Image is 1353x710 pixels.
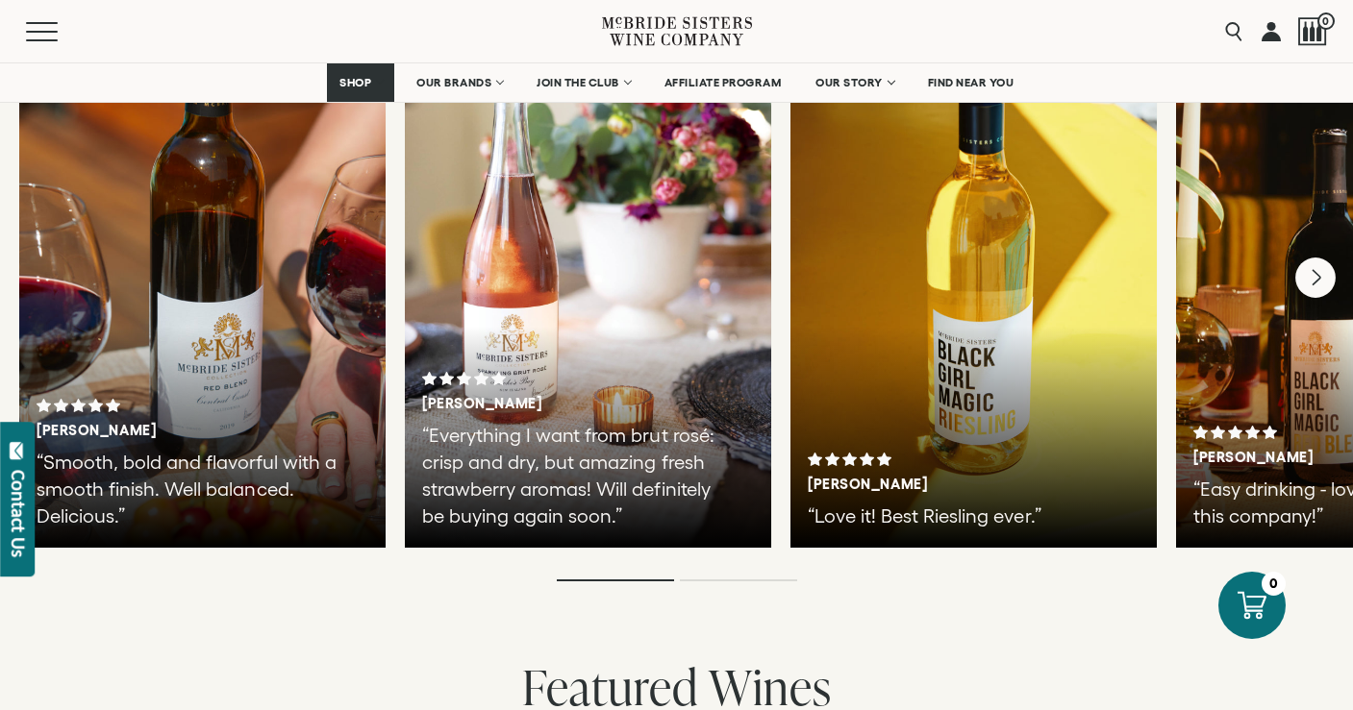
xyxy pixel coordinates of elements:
[1262,572,1286,596] div: 0
[339,76,372,89] span: SHOP
[327,63,394,102] a: SHOP
[9,470,28,557] div: Contact Us
[416,76,491,89] span: OUR BRANDS
[37,449,345,529] p: “Smooth, bold and flavorful with a smooth finish. Well balanced. Delicious.”
[37,422,302,439] h3: [PERSON_NAME]
[422,395,688,412] h3: [PERSON_NAME]
[915,63,1027,102] a: FIND NEAR YOU
[803,63,906,102] a: OUR STORY
[26,22,95,41] button: Mobile Menu Trigger
[808,476,1073,493] h3: [PERSON_NAME]
[422,422,731,529] p: “Everything I want from brut rosé: crisp and dry, but amazing fresh strawberry aromas! Will defin...
[680,579,797,581] li: Page dot 2
[1295,257,1336,298] button: Next
[557,579,674,581] li: Page dot 1
[537,76,619,89] span: JOIN THE CLUB
[664,76,782,89] span: AFFILIATE PROGRAM
[928,76,1015,89] span: FIND NEAR YOU
[808,502,1116,529] p: “Love it! Best Riesling ever.”
[404,63,514,102] a: OUR BRANDS
[1317,12,1335,30] span: 0
[815,76,883,89] span: OUR STORY
[524,63,642,102] a: JOIN THE CLUB
[652,63,794,102] a: AFFILIATE PROGRAM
